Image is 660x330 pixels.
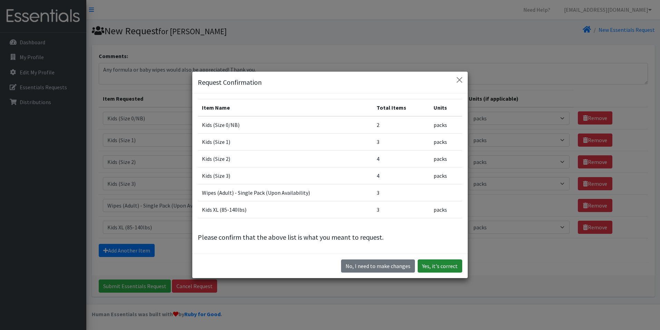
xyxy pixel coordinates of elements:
td: Kids (Size 2) [198,150,372,167]
td: packs [429,116,462,134]
p: Please confirm that the above list is what you meant to request. [198,232,462,242]
td: Kids XL (85-140lbs) [198,201,372,218]
th: Total Items [372,99,429,116]
td: 3 [372,133,429,150]
td: Kids (Size 1) [198,133,372,150]
h5: Request Confirmation [198,77,262,88]
td: Kids (Size 3) [198,167,372,184]
td: Wipes (Adult) - Single Pack (Upon Availability) [198,184,372,201]
td: packs [429,150,462,167]
button: No I need to make changes [341,259,415,273]
th: Units [429,99,462,116]
td: packs [429,133,462,150]
td: 4 [372,167,429,184]
td: Kids (Size 0/NB) [198,116,372,134]
td: 3 [372,184,429,201]
td: 4 [372,150,429,167]
button: Close [454,74,465,85]
th: Item Name [198,99,372,116]
td: 2 [372,116,429,134]
td: 3 [372,201,429,218]
td: packs [429,201,462,218]
button: Yes, it's correct [418,259,462,273]
td: packs [429,167,462,184]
